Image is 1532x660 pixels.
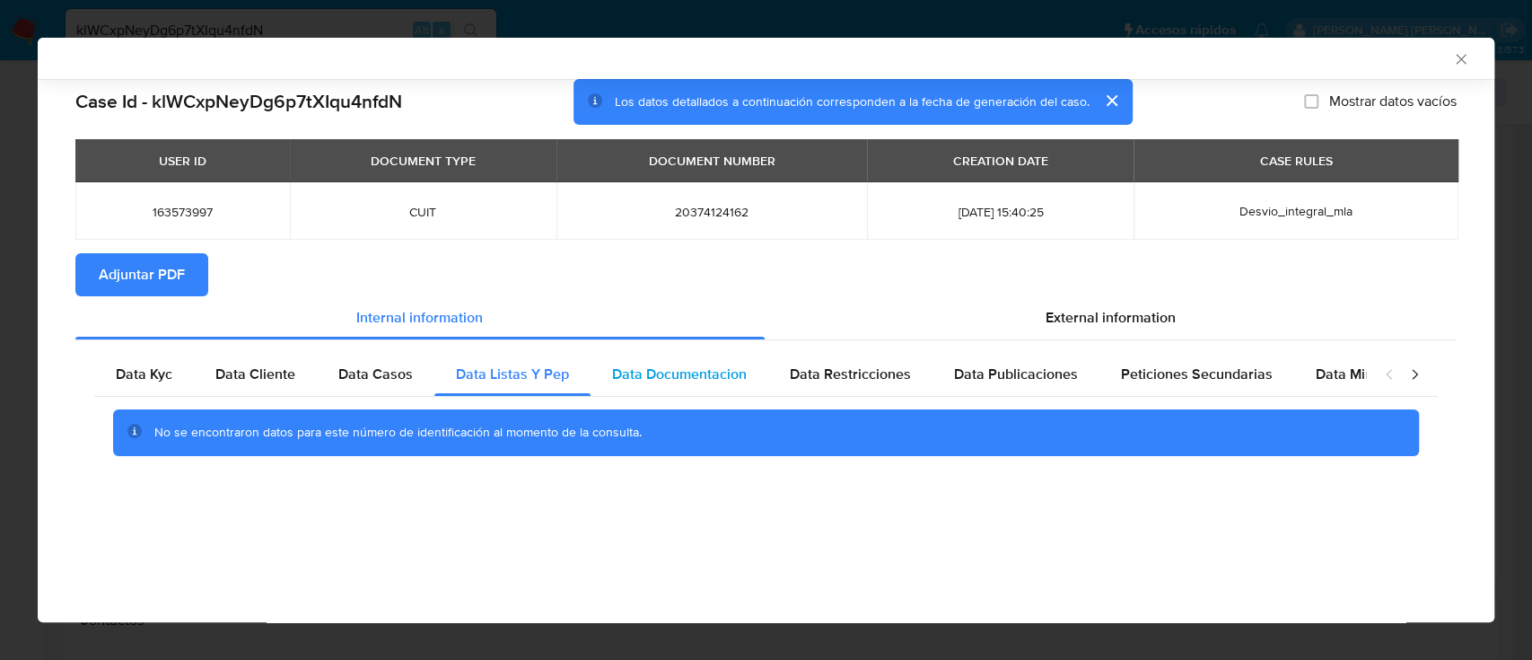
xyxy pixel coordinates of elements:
[456,364,569,384] span: Data Listas Y Pep
[1304,94,1318,109] input: Mostrar datos vacíos
[356,307,483,328] span: Internal information
[1121,364,1273,384] span: Peticiones Secundarias
[1329,92,1457,110] span: Mostrar datos vacíos
[1090,79,1133,122] button: cerrar
[148,145,217,176] div: USER ID
[1316,364,1414,384] span: Data Minoridad
[1239,202,1353,220] span: Desvio_integral_mla
[612,364,747,384] span: Data Documentacion
[1248,145,1343,176] div: CASE RULES
[954,364,1078,384] span: Data Publicaciones
[154,423,642,441] span: No se encontraron datos para este número de identificación al momento de la consulta.
[99,255,185,295] span: Adjuntar PDF
[311,204,535,220] span: CUIT
[75,253,208,296] button: Adjuntar PDF
[889,204,1112,220] span: [DATE] 15:40:25
[116,364,172,384] span: Data Kyc
[1046,307,1176,328] span: External information
[75,90,402,113] h2: Case Id - klWCxpNeyDg6p7tXIqu4nfdN
[215,364,295,384] span: Data Cliente
[97,204,268,220] span: 163573997
[338,364,413,384] span: Data Casos
[94,353,1366,396] div: Detailed internal info
[790,364,911,384] span: Data Restricciones
[942,145,1059,176] div: CREATION DATE
[1452,50,1468,66] button: Cerrar ventana
[360,145,486,176] div: DOCUMENT TYPE
[38,38,1494,622] div: closure-recommendation-modal
[75,296,1457,339] div: Detailed info
[615,92,1090,110] span: Los datos detallados a continuación corresponden a la fecha de generación del caso.
[638,145,786,176] div: DOCUMENT NUMBER
[578,204,846,220] span: 20374124162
